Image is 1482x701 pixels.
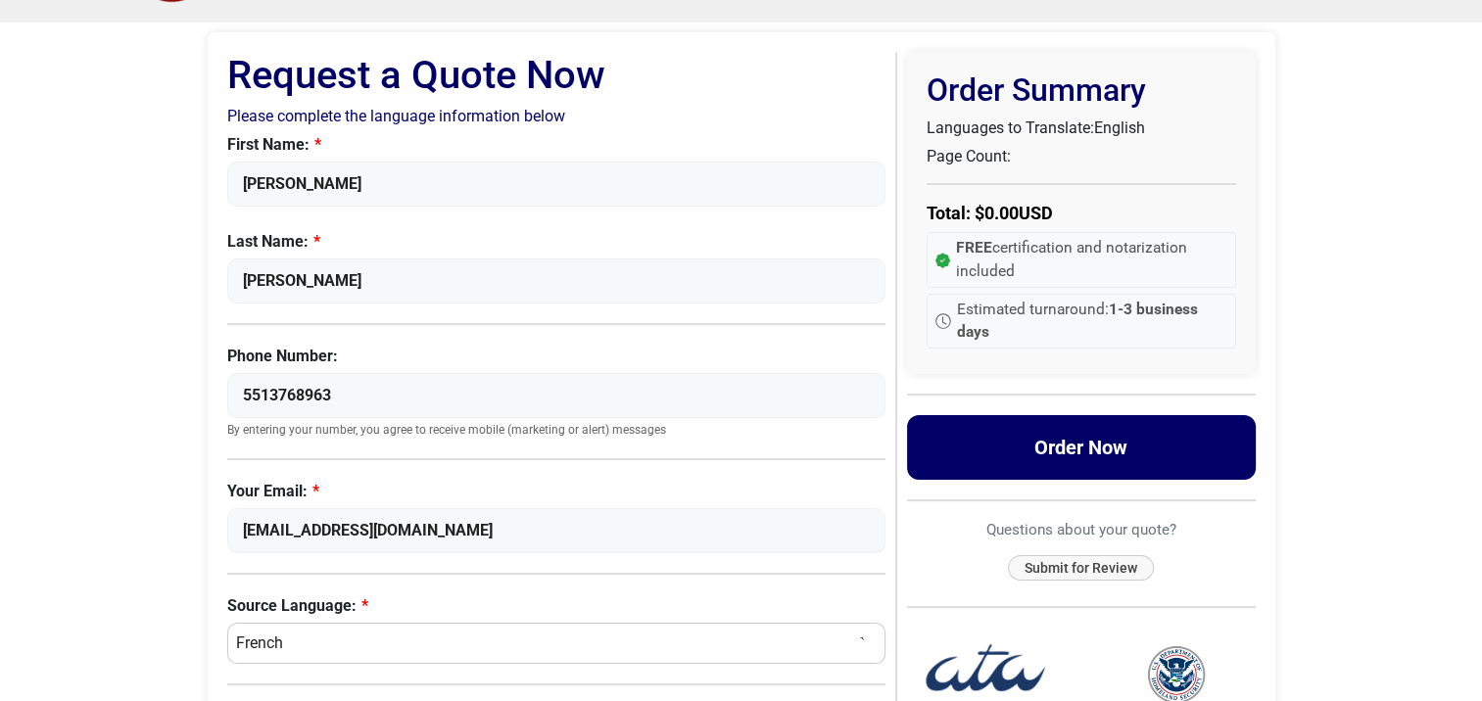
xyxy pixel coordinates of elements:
[227,52,886,99] h1: Request a Quote Now
[907,521,1256,538] h6: Questions about your quote?
[227,594,886,618] label: Source Language:
[227,423,886,439] small: By entering your number, you agree to receive mobile (marketing or alert) messages
[227,162,886,207] input: Enter Your First Name
[227,230,886,254] label: Last Name:
[1094,118,1145,137] span: English
[927,117,1236,140] p: Languages to Translate:
[907,52,1256,374] div: Order Summary
[927,200,1236,226] p: Total: $ USD
[956,237,1227,283] span: certification and notarization included
[1008,555,1154,582] button: Submit for Review
[227,508,886,553] input: Enter Your Email
[227,133,886,157] label: First Name:
[907,415,1256,480] button: Order Now
[984,203,1019,223] span: 0.00
[957,299,1227,345] span: Estimated turnaround:
[956,239,992,257] strong: FREE
[927,145,1236,168] p: Page Count:
[227,480,886,503] label: Your Email:
[227,258,886,304] input: Enter Your Last Name
[227,107,886,125] h2: Please complete the language information below
[227,345,886,368] label: Phone Number:
[227,373,886,418] input: Enter Your Phone Number
[927,71,1236,109] h2: Order Summary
